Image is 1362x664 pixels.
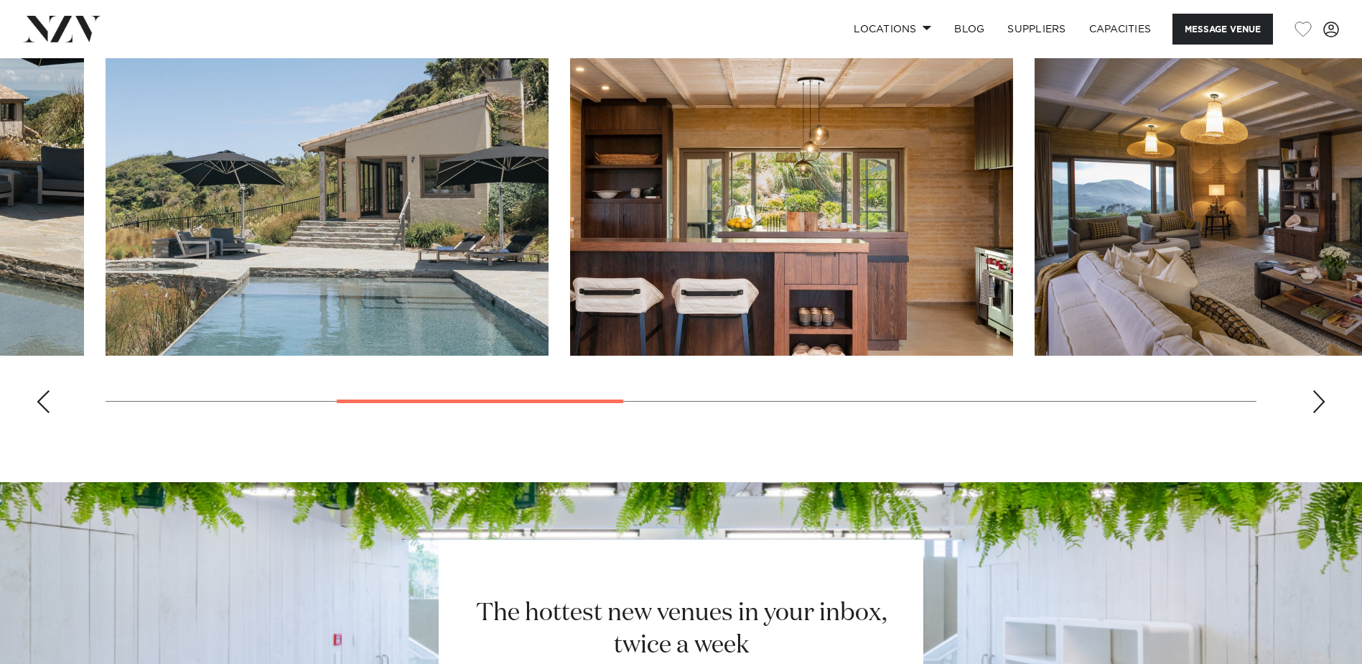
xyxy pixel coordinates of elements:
h2: The hottest new venues in your inbox, twice a week [458,597,904,662]
a: Capacities [1078,14,1163,45]
swiper-slide: 3 / 10 [106,30,549,356]
img: nzv-logo.png [23,16,101,42]
a: Locations [842,14,943,45]
button: Message Venue [1172,14,1273,45]
swiper-slide: 4 / 10 [570,30,1013,356]
a: BLOG [943,14,996,45]
a: SUPPLIERS [996,14,1077,45]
